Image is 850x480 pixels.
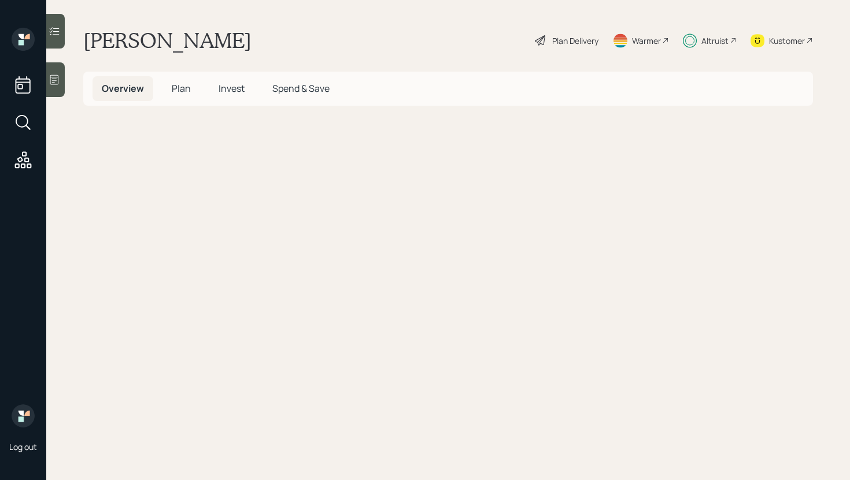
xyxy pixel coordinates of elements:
img: retirable_logo.png [12,404,35,427]
div: Plan Delivery [552,35,598,47]
span: Invest [219,82,245,95]
div: Warmer [632,35,661,47]
div: Altruist [701,35,729,47]
span: Overview [102,82,144,95]
div: Kustomer [769,35,805,47]
div: Log out [9,441,37,452]
h1: [PERSON_NAME] [83,28,252,53]
span: Plan [172,82,191,95]
span: Spend & Save [272,82,330,95]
